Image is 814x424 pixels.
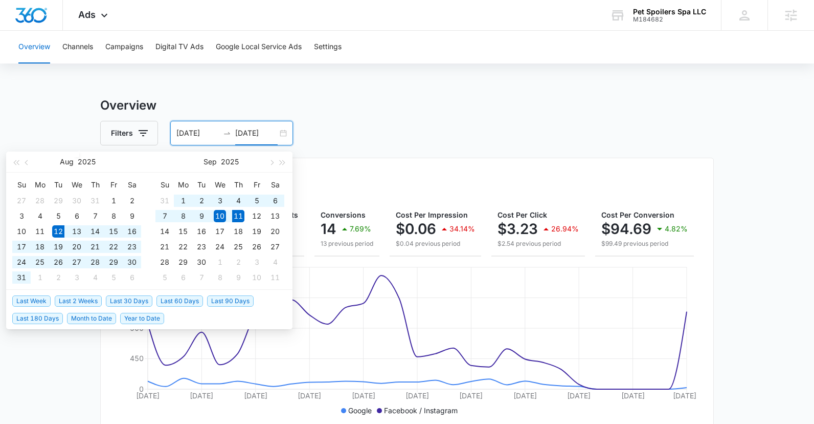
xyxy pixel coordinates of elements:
td: 2025-08-14 [86,224,104,239]
td: 2025-10-10 [247,270,266,285]
div: 16 [126,225,138,238]
div: 2 [126,195,138,207]
td: 2025-08-25 [31,255,49,270]
td: 2025-08-03 [12,208,31,224]
div: 3 [251,256,263,268]
div: 6 [177,271,189,284]
td: 2025-08-28 [86,255,104,270]
td: 2025-10-11 [266,270,284,285]
div: 29 [177,256,189,268]
div: 22 [177,241,189,253]
td: 2025-09-26 [247,239,266,255]
td: 2025-08-24 [12,255,31,270]
td: 2025-09-29 [174,255,192,270]
td: 2025-09-03 [211,193,229,208]
td: 2025-10-02 [229,255,247,270]
tspan: [DATE] [190,391,213,400]
td: 2025-10-06 [174,270,192,285]
div: 31 [15,271,28,284]
button: Filters [100,121,158,145]
td: 2025-08-10 [12,224,31,239]
td: 2025-09-27 [266,239,284,255]
td: 2025-08-05 [49,208,67,224]
tspan: [DATE] [621,391,645,400]
div: 1 [177,195,189,207]
button: Overview [18,31,50,63]
th: We [211,177,229,193]
td: 2025-08-22 [104,239,123,255]
td: 2025-07-31 [86,193,104,208]
div: 11 [269,271,281,284]
td: 2025-08-04 [31,208,49,224]
div: 10 [15,225,28,238]
div: 17 [15,241,28,253]
div: 27 [71,256,83,268]
td: 2025-09-08 [174,208,192,224]
div: 12 [52,225,64,238]
td: 2025-08-09 [123,208,141,224]
div: 1 [214,256,226,268]
th: Sa [123,177,141,193]
button: Settings [314,31,342,63]
div: 8 [177,210,189,222]
td: 2025-10-08 [211,270,229,285]
td: 2025-09-21 [155,239,174,255]
div: 4 [232,195,244,207]
button: Channels [62,31,93,63]
div: 20 [71,241,83,253]
p: 4.82% [665,225,688,232]
th: Mo [174,177,192,193]
div: 14 [89,225,101,238]
td: 2025-09-24 [211,239,229,255]
p: Google [348,405,372,416]
td: 2025-09-19 [247,224,266,239]
div: 25 [232,241,244,253]
th: Su [12,177,31,193]
button: Google Local Service Ads [216,31,302,63]
td: 2025-08-02 [123,193,141,208]
tspan: 0 [139,385,144,393]
div: 10 [251,271,263,284]
div: 24 [214,241,226,253]
td: 2025-07-28 [31,193,49,208]
th: Th [86,177,104,193]
td: 2025-09-04 [229,193,247,208]
div: 4 [34,210,46,222]
tspan: [DATE] [244,391,267,400]
div: 27 [15,195,28,207]
div: 23 [195,241,208,253]
p: 7.69% [350,225,371,232]
td: 2025-09-01 [174,193,192,208]
div: 31 [159,195,171,207]
div: 15 [107,225,120,238]
span: Conversions [321,210,366,219]
button: 2025 [78,152,96,172]
td: 2025-09-11 [229,208,247,224]
span: Cost Per Conversion [601,210,674,219]
td: 2025-08-11 [31,224,49,239]
td: 2025-08-30 [123,255,141,270]
th: Fr [104,177,123,193]
div: 11 [232,210,244,222]
div: 29 [107,256,120,268]
span: to [223,129,231,137]
p: 34.14% [449,225,475,232]
div: 4 [269,256,281,268]
td: 2025-08-20 [67,239,86,255]
div: 30 [195,256,208,268]
td: 2025-08-13 [67,224,86,239]
div: 21 [159,241,171,253]
tspan: [DATE] [567,391,591,400]
div: 30 [126,256,138,268]
div: 1 [34,271,46,284]
tspan: 450 [130,354,144,363]
td: 2025-08-18 [31,239,49,255]
span: Year to Date [120,313,164,324]
div: 9 [126,210,138,222]
td: 2025-08-26 [49,255,67,270]
div: 13 [71,225,83,238]
td: 2025-08-17 [12,239,31,255]
div: account id [633,16,706,23]
div: 28 [89,256,101,268]
th: Fr [247,177,266,193]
